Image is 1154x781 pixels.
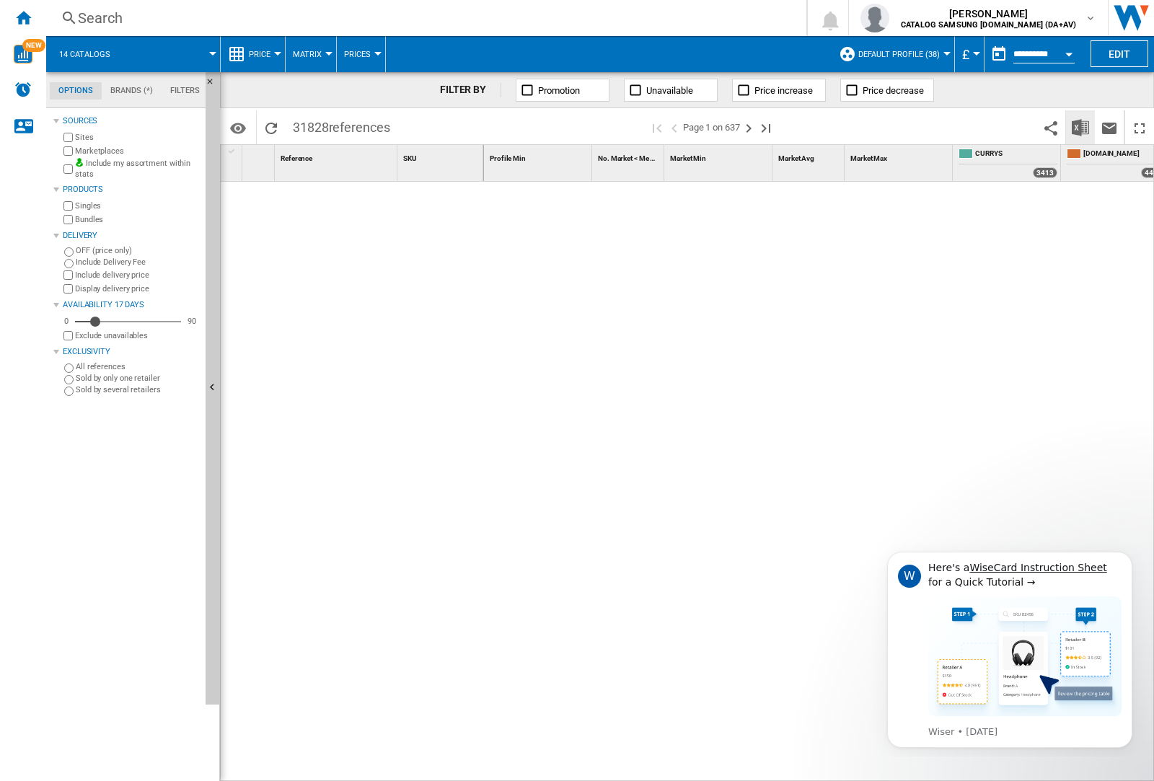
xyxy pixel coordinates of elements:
button: £ [962,36,977,72]
label: Marketplaces [75,146,200,156]
button: md-calendar [985,40,1013,69]
button: Prices [344,36,378,72]
button: Share this bookmark with others [1036,110,1065,144]
div: Price [228,36,278,72]
div: Sort None [278,145,397,167]
label: All references [76,361,200,372]
div: Sort None [400,145,483,167]
input: Sites [63,133,73,142]
span: SKU [403,154,417,162]
span: Promotion [538,85,580,96]
span: references [329,120,390,135]
div: Sort None [775,145,844,167]
div: Sort None [847,145,952,167]
button: Hide [206,72,223,98]
button: First page [648,110,666,144]
div: 0 [61,316,72,327]
div: Exclusivity [63,346,200,358]
md-menu: Currency [955,36,985,72]
div: No. Market < Me Sort None [595,145,664,167]
iframe: Intercom notifications message [865,539,1154,756]
span: Market Max [850,154,887,162]
button: Promotion [516,79,609,102]
button: Unavailable [624,79,718,102]
span: £ [962,47,969,62]
span: Matrix [293,50,322,59]
button: Edit [1091,40,1148,67]
label: Include delivery price [75,270,200,281]
md-tab-item: Options [50,82,102,100]
div: Sources [63,115,200,127]
div: Market Min Sort None [667,145,772,167]
div: CURRYS 3413 offers sold by CURRYS [956,145,1060,181]
img: profile.jpg [860,4,889,32]
button: Last page [757,110,775,144]
input: Display delivery price [63,284,73,294]
span: Price decrease [863,85,924,96]
span: Market Min [670,154,706,162]
span: [PERSON_NAME] [901,6,1076,21]
button: Download in Excel [1066,110,1095,144]
label: Bundles [75,214,200,225]
input: Include my assortment within stats [63,160,73,178]
button: Matrix [293,36,329,72]
input: Marketplaces [63,146,73,156]
label: Sold by several retailers [76,384,200,395]
md-tab-item: Filters [162,82,208,100]
span: Unavailable [646,85,693,96]
span: CURRYS [975,149,1057,161]
input: Include delivery price [63,270,73,280]
div: 14 catalogs [53,36,213,72]
button: 14 catalogs [59,36,125,72]
span: 14 catalogs [59,50,110,59]
div: SKU Sort None [400,145,483,167]
input: Include Delivery Fee [64,259,74,268]
label: Sold by only one retailer [76,373,200,384]
label: Display delivery price [75,283,200,294]
button: Price increase [732,79,826,102]
label: Sites [75,132,200,143]
span: Market Avg [778,154,814,162]
div: Sort None [667,145,772,167]
img: excel-24x24.png [1072,119,1089,136]
span: Prices [344,50,371,59]
div: Market Max Sort None [847,145,952,167]
span: Price [249,50,270,59]
div: Sort None [245,145,274,167]
div: FILTER BY [440,83,501,97]
span: 31828 [286,110,397,141]
label: Include my assortment within stats [75,158,200,180]
div: Availability 17 Days [63,299,200,311]
button: Options [224,115,252,141]
span: Page 1 on 637 [683,110,740,144]
input: Singles [63,201,73,211]
input: All references [64,363,74,373]
div: Profile Min Sort None [487,145,591,167]
label: Include Delivery Fee [76,257,200,268]
span: No. Market < Me [598,154,649,162]
div: 90 [184,316,200,327]
b: CATALOG SAMSUNG [DOMAIN_NAME] (DA+AV) [901,20,1076,30]
span: Profile Min [490,154,526,162]
md-slider: Availability [75,314,181,329]
div: Default profile (38) [839,36,947,72]
button: Reload [257,110,286,144]
button: Open calendar [1056,39,1082,65]
input: Sold by only one retailer [64,375,74,384]
span: Price increase [754,85,813,96]
input: Display delivery price [63,331,73,340]
button: Hide [206,72,220,705]
button: Price decrease [840,79,934,102]
label: Exclude unavailables [75,330,200,341]
div: Market Avg Sort None [775,145,844,167]
input: OFF (price only) [64,247,74,257]
label: OFF (price only) [76,245,200,256]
